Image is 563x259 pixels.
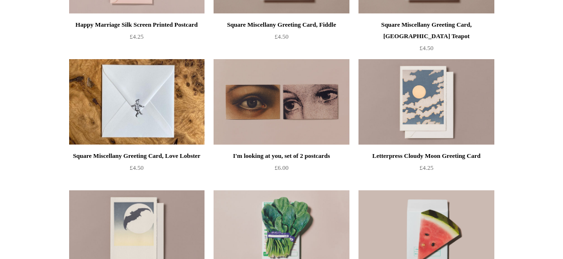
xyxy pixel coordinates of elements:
[69,19,205,58] a: Happy Marriage Silk Screen Printed Postcard £4.25
[358,59,494,145] a: Letterpress Cloudy Moon Greeting Card Letterpress Cloudy Moon Greeting Card
[214,150,349,189] a: I'm looking at you, set of 2 postcards £6.00
[130,33,143,40] span: £4.25
[361,19,491,42] div: Square Miscellany Greeting Card, [GEOGRAPHIC_DATA] Teapot
[130,164,143,171] span: £4.50
[358,150,494,189] a: Letterpress Cloudy Moon Greeting Card £4.25
[72,19,202,31] div: Happy Marriage Silk Screen Printed Postcard
[358,59,494,145] img: Letterpress Cloudy Moon Greeting Card
[358,19,494,58] a: Square Miscellany Greeting Card, [GEOGRAPHIC_DATA] Teapot £4.50
[420,164,433,171] span: £4.25
[69,150,205,189] a: Square Miscellany Greeting Card, Love Lobster £4.50
[361,150,491,162] div: Letterpress Cloudy Moon Greeting Card
[275,33,288,40] span: £4.50
[69,59,205,145] img: Square Miscellany Greeting Card, Love Lobster
[72,150,202,162] div: Square Miscellany Greeting Card, Love Lobster
[214,19,349,58] a: Square Miscellany Greeting Card, Fiddle £4.50
[275,164,288,171] span: £6.00
[420,44,433,52] span: £4.50
[214,59,349,145] a: I'm looking at you, set of 2 postcards I'm looking at you, set of 2 postcards
[216,150,347,162] div: I'm looking at you, set of 2 postcards
[216,19,347,31] div: Square Miscellany Greeting Card, Fiddle
[69,59,205,145] a: Square Miscellany Greeting Card, Love Lobster Square Miscellany Greeting Card, Love Lobster
[214,59,349,145] img: I'm looking at you, set of 2 postcards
